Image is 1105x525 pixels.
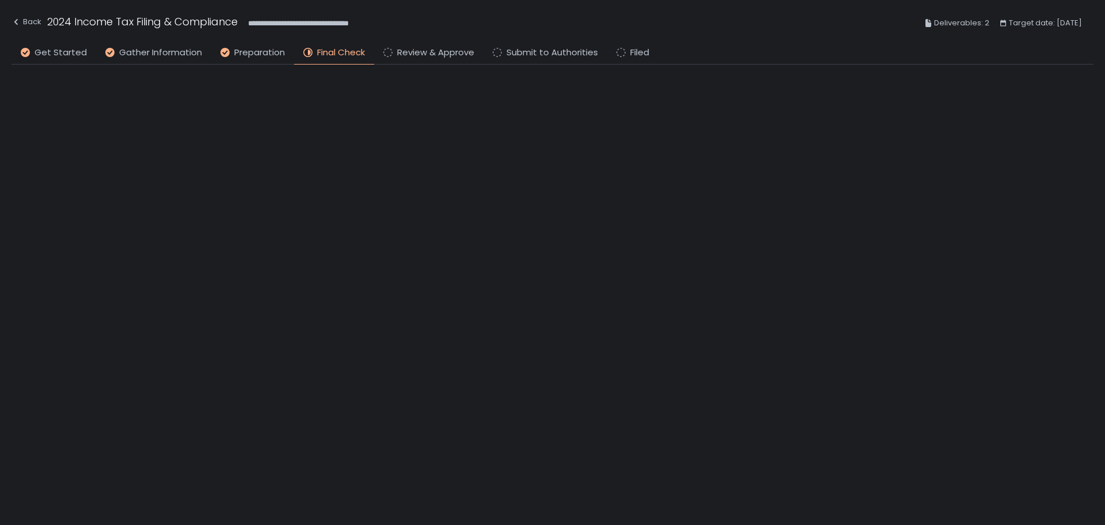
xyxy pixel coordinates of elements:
[119,46,202,59] span: Gather Information
[234,46,285,59] span: Preparation
[47,14,238,29] h1: 2024 Income Tax Filing & Compliance
[934,16,989,30] span: Deliverables: 2
[397,46,474,59] span: Review & Approve
[630,46,649,59] span: Filed
[506,46,598,59] span: Submit to Authorities
[317,46,365,59] span: Final Check
[1009,16,1082,30] span: Target date: [DATE]
[12,14,41,33] button: Back
[12,15,41,29] div: Back
[35,46,87,59] span: Get Started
